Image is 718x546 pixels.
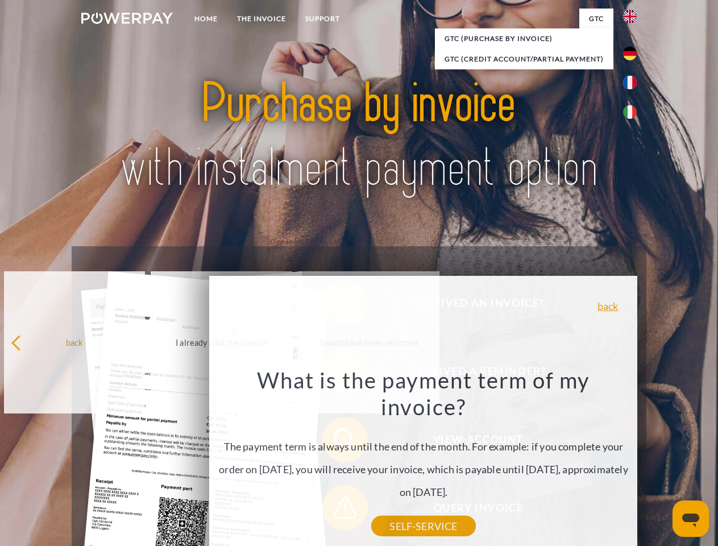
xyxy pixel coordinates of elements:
[623,10,637,23] img: en
[216,366,631,526] div: The payment term is always until the end of the month. For example: if you complete your order on...
[597,301,619,311] a: back
[109,55,609,218] img: title-powerpay_en.svg
[157,334,285,350] div: I already paid the invoice
[81,13,173,24] img: logo-powerpay-white.svg
[623,105,637,119] img: it
[435,49,613,69] a: GTC (Credit account/partial payment)
[579,9,613,29] a: GTC
[435,28,613,49] a: GTC (Purchase by invoice)
[623,47,637,60] img: de
[227,9,296,29] a: THE INVOICE
[371,516,475,536] a: SELF-SERVICE
[673,500,709,537] iframe: Button to launch messaging window
[216,366,631,421] h3: What is the payment term of my invoice?
[11,334,139,350] div: back
[623,76,637,89] img: fr
[185,9,227,29] a: Home
[296,9,350,29] a: Support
